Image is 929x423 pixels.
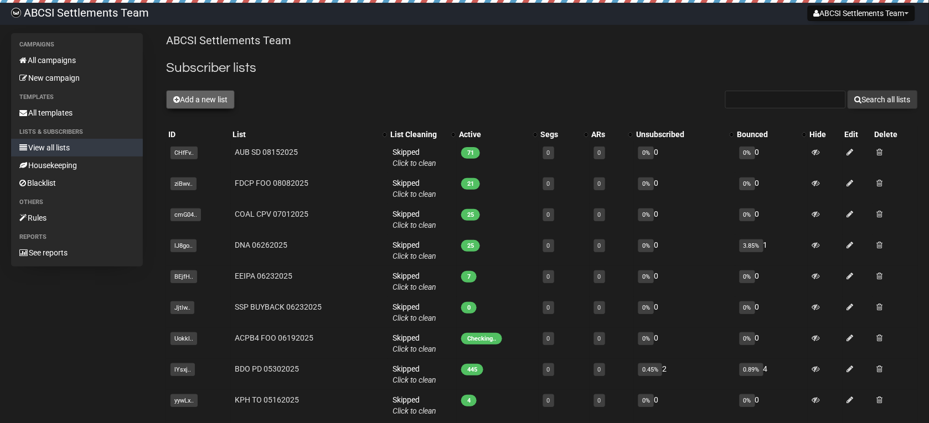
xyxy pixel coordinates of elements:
a: Click to clean [393,190,436,199]
div: ARs [592,129,623,140]
span: 0% [740,270,755,283]
a: Click to clean [393,283,436,291]
span: Skipped [393,364,436,384]
td: 0 [735,173,808,204]
a: View all lists [11,139,143,156]
a: Click to clean [393,344,436,353]
a: 0 [547,273,550,280]
td: 0 [735,204,808,235]
span: 21 [461,178,480,190]
div: Segs [541,129,579,140]
span: 3.85% [740,239,763,252]
td: 0 [634,142,735,173]
a: 0 [547,180,550,187]
div: Delete [875,129,916,140]
th: Delete: No sort applied, sorting is disabled [873,127,918,142]
a: 0 [598,366,601,373]
a: See reports [11,244,143,262]
img: 818717fe0d1a93967a8360cf1c6c54c8 [11,8,21,18]
span: 0% [740,147,755,159]
span: Skipped [393,148,436,168]
li: Reports [11,231,143,244]
td: 0 [735,328,808,359]
div: List Cleaning [390,129,446,140]
span: Skipped [393,395,436,415]
a: EEIPA 06232025 [235,271,293,280]
a: 0 [547,242,550,249]
span: 0% [638,147,654,159]
a: 0 [598,397,601,404]
a: Rules [11,209,143,227]
a: Click to clean [393,375,436,384]
span: 0% [638,177,654,190]
span: 0% [638,208,654,221]
li: Others [11,196,143,209]
td: 0 [634,297,735,328]
a: 0 [598,211,601,218]
th: Bounced: No sort applied, activate to apply an ascending sort [735,127,808,142]
a: COAL CPV 07012025 [235,210,309,218]
div: Edit [845,129,870,140]
td: 0 [735,297,808,328]
th: Unsubscribed: No sort applied, activate to apply an ascending sort [634,127,735,142]
a: FDCP FOO 08082025 [235,179,309,187]
div: Active [459,129,528,140]
th: ARs: No sort applied, activate to apply an ascending sort [590,127,634,142]
span: Skipped [393,241,436,260]
a: 0 [598,304,601,311]
a: 0 [598,242,601,249]
a: KPH TO 05162025 [235,395,300,404]
a: Click to clean [393,314,436,322]
span: 25 [461,209,480,221]
span: Skipped [393,333,436,353]
a: ACPB4 FOO 06192025 [235,333,314,342]
p: ABCSI Settlements Team [166,33,918,48]
span: Uokkl.. [171,332,197,345]
span: lYsxj.. [171,363,195,376]
span: 0% [638,332,654,345]
li: Lists & subscribers [11,126,143,139]
button: Add a new list [166,90,235,109]
a: 0 [547,397,550,404]
th: Segs: No sort applied, activate to apply an ascending sort [539,127,590,142]
td: 4 [735,359,808,390]
span: 0% [740,394,755,407]
button: ABCSI Settlements Team [808,6,915,21]
a: 0 [598,335,601,342]
a: BDO PD 05302025 [235,364,300,373]
td: 0 [735,142,808,173]
span: 7 [461,271,477,283]
div: ID [168,129,229,140]
td: 0 [634,328,735,359]
th: Hide: No sort applied, sorting is disabled [808,127,842,142]
span: 445 [461,364,483,375]
a: 0 [547,304,550,311]
a: Blacklist [11,174,143,192]
a: Housekeeping [11,156,143,174]
span: Skipped [393,302,436,322]
span: Jjtlw.. [171,301,194,314]
a: 0 [598,273,601,280]
th: List Cleaning: No sort applied, activate to apply an ascending sort [388,127,457,142]
span: 25 [461,240,480,252]
span: 0% [740,301,755,314]
span: Skipped [393,210,436,229]
span: 0% [740,208,755,221]
span: 0 [461,302,477,314]
span: Skipped [393,271,436,291]
a: All campaigns [11,51,143,69]
div: Unsubscribed [636,129,724,140]
span: 0% [638,301,654,314]
div: List [233,129,377,140]
a: DNA 06262025 [235,241,288,249]
span: 0.89% [740,363,763,376]
span: Skipped [393,179,436,199]
td: 0 [634,204,735,235]
a: Click to clean [393,406,436,415]
a: 0 [598,180,601,187]
li: Templates [11,91,143,104]
span: 0% [638,270,654,283]
span: Checking.. [461,333,502,344]
span: BEjfH.. [171,270,197,283]
td: 0 [735,266,808,297]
